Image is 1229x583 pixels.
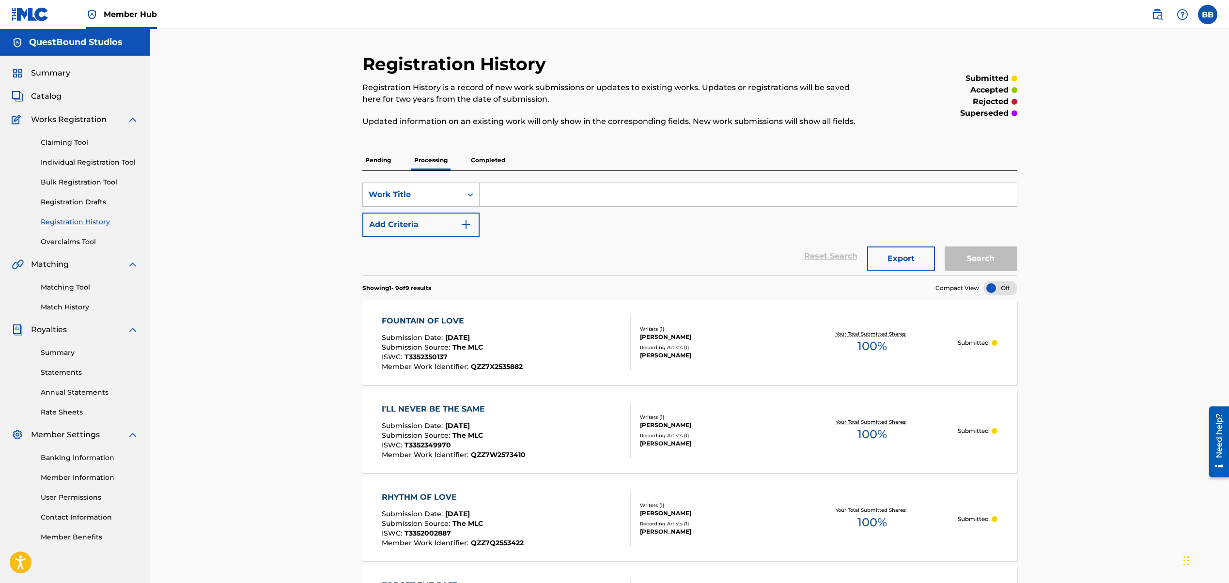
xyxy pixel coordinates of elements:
div: Recording Artists ( 1 ) [640,520,786,527]
p: Submitted [958,515,989,523]
img: Works Registration [12,114,24,125]
a: Claiming Tool [41,138,139,148]
div: Drag [1183,546,1189,575]
div: Work Title [369,189,456,200]
div: [PERSON_NAME] [640,333,786,341]
span: Catalog [31,91,62,102]
p: Your Total Submitted Shares: [836,330,909,338]
span: Works Registration [31,114,107,125]
a: Match History [41,302,139,312]
span: 100 % [857,514,887,531]
a: Registration History [41,217,139,227]
a: Public Search [1148,5,1167,24]
div: RHYTHM OF LOVE [382,491,524,503]
img: Matching [12,259,24,270]
a: Member Benefits [41,532,139,542]
span: QZZ7Q2553422 [471,538,524,547]
button: Export [867,246,935,271]
span: ISWC : [382,529,404,537]
span: [DATE] [445,421,470,430]
img: Catalog [12,91,23,102]
img: Top Rightsholder [86,9,98,20]
span: Submission Date : [382,333,445,342]
span: QZZ7X2535882 [471,362,523,371]
img: expand [127,114,139,125]
span: 100 % [857,338,887,355]
div: Help [1173,5,1192,24]
span: T3352350137 [404,353,448,361]
a: Annual Statements [41,387,139,398]
iframe: Chat Widget [1181,537,1229,583]
a: SummarySummary [12,67,70,79]
p: Your Total Submitted Shares: [836,418,909,426]
img: expand [127,429,139,441]
a: Bulk Registration Tool [41,177,139,187]
span: T3352349970 [404,441,451,449]
div: Recording Artists ( 1 ) [640,344,786,351]
a: Rate Sheets [41,407,139,417]
span: Matching [31,259,69,270]
div: FOUNTAIN OF LOVE [382,315,523,327]
p: Submitted [958,338,989,347]
img: MLC Logo [12,7,49,21]
a: Contact Information [41,512,139,522]
div: Writers ( 1 ) [640,502,786,509]
span: Royalties [31,324,67,336]
div: User Menu [1198,5,1217,24]
a: User Permissions [41,492,139,503]
span: Member Work Identifier : [382,362,471,371]
button: Add Criteria [362,213,480,237]
a: Member Information [41,473,139,483]
p: accepted [970,84,1009,96]
img: expand [127,259,139,270]
p: Your Total Submitted Shares: [836,506,909,514]
span: 100 % [857,426,887,443]
div: [PERSON_NAME] [640,527,786,536]
img: Summary [12,67,23,79]
img: Royalties [12,324,23,336]
p: superseded [960,107,1009,119]
span: Member Settings [31,429,100,441]
span: Submission Date : [382,509,445,518]
a: Registration Drafts [41,197,139,207]
span: ISWC : [382,441,404,449]
span: The MLC [452,519,483,528]
span: QZZ7W2573410 [471,450,526,459]
a: Summary [41,348,139,358]
h5: QuestBound Studios [29,37,123,48]
div: Recording Artists ( 1 ) [640,432,786,439]
p: submitted [965,73,1009,84]
img: Accounts [12,37,23,48]
p: Submitted [958,427,989,435]
img: expand [127,324,139,336]
span: Member Work Identifier : [382,450,471,459]
img: help [1177,9,1188,20]
div: Writers ( 1 ) [640,414,786,421]
span: [DATE] [445,509,470,518]
p: Registration History is a record of new work submissions or updates to existing works. Updates or... [362,82,867,105]
span: ISWC : [382,353,404,361]
div: [PERSON_NAME] [640,421,786,430]
img: Member Settings [12,429,23,441]
span: Member Work Identifier : [382,538,471,547]
a: I'LL NEVER BE THE SAMESubmission Date:[DATE]Submission Source:The MLCISWC:T3352349970Member Work ... [362,388,1017,473]
span: Member Hub [104,9,157,20]
span: Submission Source : [382,343,452,352]
div: I'LL NEVER BE THE SAME [382,403,526,415]
h2: Registration History [362,53,551,75]
a: Overclaims Tool [41,237,139,247]
img: search [1151,9,1163,20]
span: Submission Source : [382,431,452,440]
a: Banking Information [41,453,139,463]
span: Compact View [935,284,979,292]
img: 9d2ae6d4665cec9f34b9.svg [460,219,472,230]
span: The MLC [452,343,483,352]
p: Showing 1 - 9 of 9 results [362,284,431,292]
p: Processing [411,150,451,170]
a: Matching Tool [41,282,139,292]
a: RHYTHM OF LOVESubmission Date:[DATE]Submission Source:The MLCISWC:T3352002887Member Work Identifi... [362,476,1017,561]
p: rejected [973,96,1009,107]
a: Statements [41,368,139,378]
